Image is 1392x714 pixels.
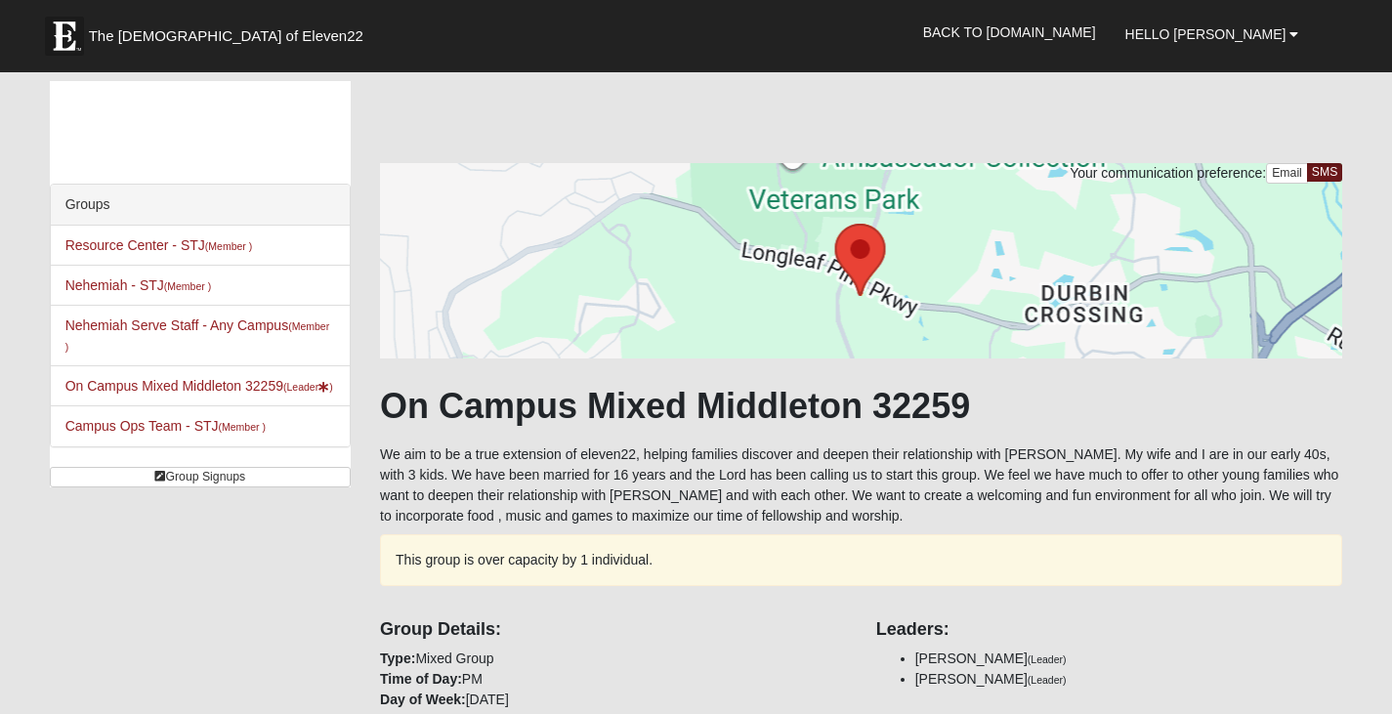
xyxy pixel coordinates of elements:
[380,534,1342,586] div: This group is over capacity by 1 individual.
[380,385,1342,427] h1: On Campus Mixed Middleton 32259
[283,381,333,393] small: (Leader )
[65,378,333,394] a: On Campus Mixed Middleton 32259(Leader)
[89,26,363,46] span: The [DEMOGRAPHIC_DATA] of Eleven22
[1028,674,1067,686] small: (Leader)
[915,669,1343,690] li: [PERSON_NAME]
[1266,163,1308,184] a: Email
[65,237,253,253] a: Resource Center - STJ(Member )
[1125,26,1287,42] span: Hello [PERSON_NAME]
[380,619,847,641] h4: Group Details:
[908,8,1111,57] a: Back to [DOMAIN_NAME]
[45,17,84,56] img: Eleven22 logo
[876,619,1343,641] h4: Leaders:
[219,421,266,433] small: (Member )
[51,185,350,226] div: Groups
[164,280,211,292] small: (Member )
[380,651,415,666] strong: Type:
[915,649,1343,669] li: [PERSON_NAME]
[50,467,351,487] a: Group Signups
[65,317,330,354] a: Nehemiah Serve Staff - Any Campus(Member )
[65,418,266,434] a: Campus Ops Team - STJ(Member )
[65,277,212,293] a: Nehemiah - STJ(Member )
[380,671,462,687] strong: Time of Day:
[1111,10,1314,59] a: Hello [PERSON_NAME]
[205,240,252,252] small: (Member )
[1028,653,1067,665] small: (Leader)
[1307,163,1343,182] a: SMS
[1070,165,1266,181] span: Your communication preference:
[35,7,426,56] a: The [DEMOGRAPHIC_DATA] of Eleven22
